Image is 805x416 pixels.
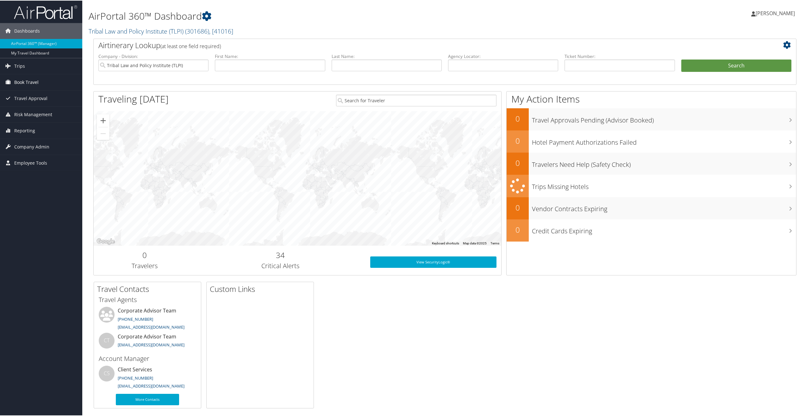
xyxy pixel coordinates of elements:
[565,53,675,59] label: Ticket Number:
[756,9,795,16] span: [PERSON_NAME]
[97,114,109,126] button: Zoom in
[98,39,733,50] h2: Airtinerary Lookup
[14,90,47,106] span: Travel Approval
[96,306,199,332] li: Corporate Advisor Team
[99,365,115,381] div: CS
[448,53,558,59] label: Agency Locator:
[14,4,77,19] img: airportal-logo.png
[118,375,153,380] a: [PHONE_NUMBER]
[185,26,209,35] span: ( 301686 )
[209,26,233,35] span: , [ 41016 ]
[97,127,109,139] button: Zoom out
[200,261,361,270] h3: Critical Alerts
[99,354,196,362] h3: Account Manager
[681,59,791,72] button: Search
[532,134,796,146] h3: Hotel Payment Authorizations Failed
[507,197,796,219] a: 0Vendor Contracts Expiring
[507,224,529,235] h2: 0
[118,316,153,321] a: [PHONE_NUMBER]
[507,202,529,212] h2: 0
[507,92,796,105] h1: My Action Items
[96,332,199,353] li: Corporate Advisor Team
[432,241,459,245] button: Keyboard shortcuts
[210,283,314,294] h2: Custom Links
[507,157,529,168] h2: 0
[14,138,49,154] span: Company Admin
[507,108,796,130] a: 0Travel Approvals Pending (Advisor Booked)
[89,26,233,35] a: Tribal Law and Policy Institute (TLPI)
[89,9,564,22] h1: AirPortal 360™ Dashboard
[96,365,199,391] li: Client Services
[14,106,52,122] span: Risk Management
[532,223,796,235] h3: Credit Cards Expiring
[14,58,25,73] span: Trips
[160,42,221,49] span: (at least one field required)
[532,201,796,213] h3: Vendor Contracts Expiring
[95,237,116,245] img: Google
[118,341,184,347] a: [EMAIL_ADDRESS][DOMAIN_NAME]
[98,261,191,270] h3: Travelers
[507,113,529,123] h2: 0
[507,174,796,197] a: Trips Missing Hotels
[507,130,796,152] a: 0Hotel Payment Authorizations Failed
[507,135,529,146] h2: 0
[200,249,361,260] h2: 34
[116,393,179,405] a: More Contacts
[507,152,796,174] a: 0Travelers Need Help (Safety Check)
[532,179,796,191] h3: Trips Missing Hotels
[751,3,801,22] a: [PERSON_NAME]
[99,295,196,304] h3: Travel Agents
[332,53,442,59] label: Last Name:
[98,53,209,59] label: Company - Division:
[98,249,191,260] h2: 0
[336,94,496,106] input: Search for Traveler
[370,256,496,267] a: View SecurityLogic®
[97,283,201,294] h2: Travel Contacts
[14,74,39,90] span: Book Travel
[14,122,35,138] span: Reporting
[118,382,184,388] a: [EMAIL_ADDRESS][DOMAIN_NAME]
[507,219,796,241] a: 0Credit Cards Expiring
[490,241,499,244] a: Terms (opens in new tab)
[463,241,487,244] span: Map data ©2025
[532,112,796,124] h3: Travel Approvals Pending (Advisor Booked)
[98,92,169,105] h1: Traveling [DATE]
[95,237,116,245] a: Open this area in Google Maps (opens a new window)
[118,324,184,329] a: [EMAIL_ADDRESS][DOMAIN_NAME]
[14,22,40,38] span: Dashboards
[99,332,115,348] div: CT
[532,156,796,168] h3: Travelers Need Help (Safety Check)
[215,53,325,59] label: First Name:
[14,154,47,170] span: Employee Tools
